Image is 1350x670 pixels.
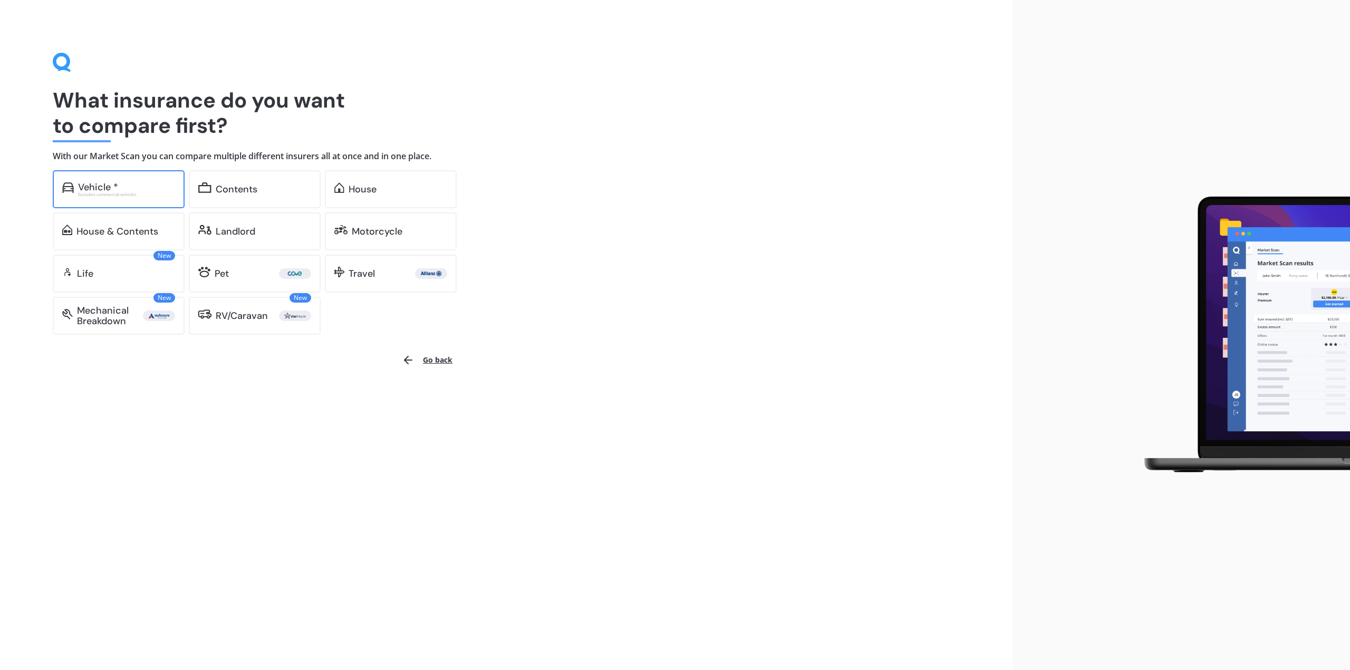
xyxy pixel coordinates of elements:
[77,268,93,279] div: Life
[53,88,960,138] h1: What insurance do you want to compare first?
[215,268,229,279] div: Pet
[216,226,255,237] div: Landlord
[78,192,175,197] div: Excludes commercial vehicles
[145,310,173,321] img: Autosure.webp
[281,268,309,279] img: Cove.webp
[396,347,459,373] button: Go back
[62,309,73,319] img: mbi.6615ef239df2212c2848.svg
[1129,190,1350,480] img: laptop.webp
[349,184,377,195] div: House
[77,305,143,326] div: Mechanical Breakdown
[189,255,321,293] a: Pet
[417,268,445,279] img: Allianz.webp
[198,225,211,235] img: landlord.470ea2398dcb263567d0.svg
[334,267,344,277] img: travel.bdda8d6aa9c3f12c5fe2.svg
[78,182,118,192] div: Vehicle *
[216,310,268,321] div: RV/Caravan
[290,293,311,303] span: New
[198,309,211,319] img: rv.0245371a01b30db230af.svg
[153,293,175,303] span: New
[53,151,960,162] h4: With our Market Scan you can compare multiple different insurers all at once and in one place.
[281,310,309,321] img: Star.webp
[62,182,74,193] img: car.f15378c7a67c060ca3f3.svg
[62,225,72,235] img: home-and-contents.b802091223b8502ef2dd.svg
[349,268,375,279] div: Travel
[153,251,175,260] span: New
[198,267,210,277] img: pet.71f96884985775575a0d.svg
[352,226,402,237] div: Motorcycle
[334,182,344,193] img: home.91c183c226a05b4dc763.svg
[216,184,257,195] div: Contents
[334,225,348,235] img: motorbike.c49f395e5a6966510904.svg
[198,182,211,193] img: content.01f40a52572271636b6f.svg
[62,267,73,277] img: life.f720d6a2d7cdcd3ad642.svg
[76,226,158,237] div: House & Contents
